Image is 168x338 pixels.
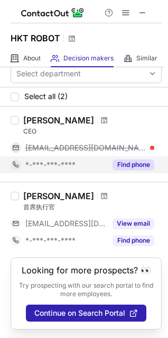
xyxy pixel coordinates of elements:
h1: HKT ROBOT [11,32,60,45]
div: 首席执行官 [23,202,162,212]
button: Reveal Button [113,235,154,246]
span: Similar [136,54,157,63]
span: Continue on Search Portal [34,309,125,317]
div: [PERSON_NAME] [23,115,94,126]
button: Reveal Button [113,218,154,229]
p: Try prospecting with our search portal to find more employees. [18,281,154,298]
div: Select department [16,68,81,79]
span: [EMAIL_ADDRESS][DOMAIN_NAME] [25,219,106,228]
div: [PERSON_NAME] [23,191,94,201]
div: CEO [23,127,162,136]
button: Reveal Button [113,159,154,170]
img: ContactOut v5.3.10 [21,6,85,19]
button: Continue on Search Portal [26,305,146,322]
span: Select all (2) [24,92,68,101]
span: About [23,54,41,63]
span: Decision makers [63,54,114,63]
span: [EMAIL_ADDRESS][DOMAIN_NAME] [25,143,146,153]
header: Looking for more prospects? 👀 [22,265,151,275]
